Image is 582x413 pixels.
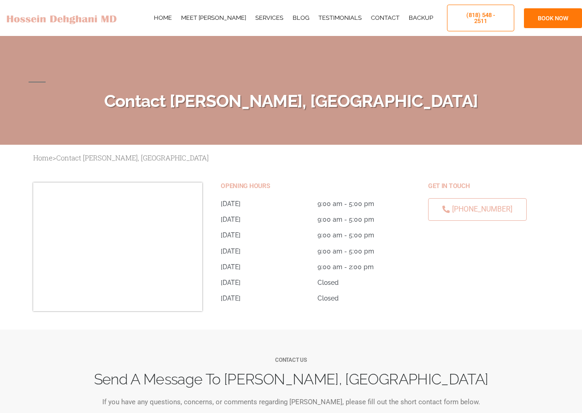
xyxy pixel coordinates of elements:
span: 9:00 am - 5:00 pm [317,230,374,241]
span: Closed [317,277,339,289]
span: > [33,153,209,162]
span: 9:00 am - 5:00 pm [317,246,374,257]
iframe: fb:like Facebook Social Plugin [449,150,490,163]
span: [DATE] [221,230,241,241]
span: [DATE] [221,214,241,225]
h3: Send A Message To [PERSON_NAME], [GEOGRAPHIC_DATA] [33,372,549,387]
h1: Contact [PERSON_NAME], [GEOGRAPHIC_DATA] [29,82,554,110]
h3: OPENING HOURS [221,183,414,189]
span: 9:00 am - 5:00 pm [317,198,374,210]
a: Testimonials [309,1,371,35]
a: Contact [362,1,409,35]
span: ‪(818) 548 - 2511 [461,12,500,24]
span: [DATE] [221,246,241,257]
a: Home [145,1,181,35]
a: Home [33,153,53,162]
a: Services [246,1,293,35]
div: If you have any questions, concerns, or comments regarding [PERSON_NAME], please fill out the sho... [33,396,549,408]
span: Contact [PERSON_NAME], [GEOGRAPHIC_DATA] [56,153,209,162]
iframe: 15119 W. GlenOaks BLVD, Glendale California [33,183,203,311]
h6: CONTACT US [33,357,549,363]
span: 9:00 am - 2:00 pm [317,261,374,273]
span: [PHONE_NUMBER] [452,206,512,213]
a: Meet [PERSON_NAME] [172,1,255,35]
span: [DATE] [221,277,241,289]
span: [DATE] [221,198,241,210]
a: Backup [400,1,442,35]
span: 9:00 am - 5:00 pm [317,214,374,225]
a: ‪(818) 548 - 2511 [447,5,514,31]
span: Closed [317,293,339,304]
span: BOOK NOW [538,15,568,21]
h3: GET IN TOUCH [428,183,546,189]
span: [DATE] [221,261,241,273]
a: [PHONE_NUMBER] [428,198,527,221]
span: [DATE] [221,293,241,304]
a: Blog [283,1,318,35]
